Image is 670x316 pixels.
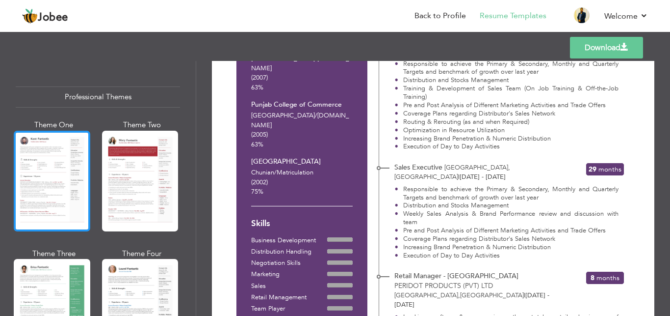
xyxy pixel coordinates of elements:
[480,10,546,22] a: Resume Templates
[395,201,618,210] li: Distribution and Stocks Management
[251,54,349,73] span: [GEOGRAPHIC_DATA] [DOMAIN_NAME]
[458,172,506,181] span: [DATE] - [DATE]
[395,135,618,143] li: Increasing Brand Penetration & Numeric Distribution
[251,73,268,82] span: (2007)
[524,291,525,300] span: |
[251,259,327,268] div: Negotiation Skills
[395,235,618,243] li: Coverage Plans regarding Distributor's Sales Network
[16,86,180,108] div: Professional Themes
[315,111,317,120] span: /
[598,165,621,174] span: Months
[508,163,510,172] span: ,
[395,101,618,110] li: Pre and Post Analysis of Different Marketing Activities and Trade Offers
[395,110,618,118] li: Coverage Plans regarding Distributor's Sales Network
[395,118,618,126] li: Routing & Rerouting (as and when Required)
[16,249,92,259] div: Theme Three
[596,273,619,283] span: Months
[574,7,590,23] img: Profile Img
[395,210,618,227] li: Weekly Sales Analysis & Brand Performance review and discussion with team
[394,291,549,309] span: [DATE] - [DATE]
[251,157,353,167] div: [GEOGRAPHIC_DATA]
[591,273,594,283] span: 8
[394,281,493,290] span: Peridot Products (Pvt) Ltd
[251,270,327,280] div: Marketing
[104,249,180,259] div: Theme Four
[395,252,618,260] li: Execution of Day to Day Activities
[395,85,618,101] li: Training & Development of Sales Team (On Job Training & Off-the-Job Training)
[604,10,648,22] a: Welcome
[570,37,643,58] a: Download
[251,304,327,314] div: Team Player
[251,168,313,177] span: Chunian Matriculation
[395,126,618,135] li: Optimization in Resource Utilization
[394,271,518,281] span: Retail Manager - [GEOGRAPHIC_DATA]
[251,100,353,110] div: Punjab College of Commerce
[589,165,596,174] span: 29
[22,8,38,24] img: jobee.io
[251,178,268,187] span: (2002)
[251,83,263,92] span: 63%
[251,111,349,130] span: [GEOGRAPHIC_DATA] [DOMAIN_NAME]
[38,12,68,23] span: Jobee
[395,243,618,252] li: Increasing Brand Penetration & Numeric Distribution
[414,10,466,22] a: Back to Profile
[394,163,442,172] span: Sales Executive
[394,291,524,300] span: [GEOGRAPHIC_DATA] [GEOGRAPHIC_DATA]
[394,163,510,181] span: [GEOGRAPHIC_DATA] [GEOGRAPHIC_DATA]
[395,227,618,235] li: Pre and Post Analysis of Different Marketing Activities and Trade Offers
[395,185,618,202] li: Responsible to achieve the Primary & Secondary, Monthly and Quarterly Targets and benchmark of gr...
[104,120,180,130] div: Theme Two
[251,187,263,196] span: 75%
[16,120,92,130] div: Theme One
[251,293,327,303] div: Retail Management
[395,143,618,151] li: Execution of Day to Day Activities
[458,172,460,181] span: |
[251,130,268,139] span: (2005)
[251,140,263,149] span: 63%
[458,291,460,300] span: ,
[395,60,618,77] li: Responsible to achieve the Primary & Secondary, Monthly and Quarterly Targets and benchmark of gr...
[251,282,327,291] div: Sales
[395,76,618,85] li: Distribution and Stocks Management
[274,168,277,177] span: /
[251,219,353,229] h3: Skills
[22,8,68,24] a: Jobee
[251,236,327,246] div: Business Development
[251,247,327,257] div: Distribution Handling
